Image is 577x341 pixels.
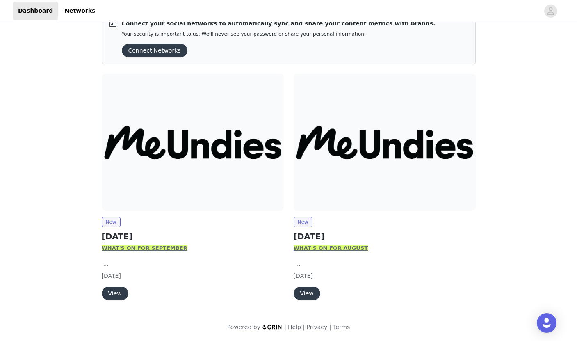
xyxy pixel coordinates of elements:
[122,31,436,37] p: Your security is important to us. We’ll never see your password or share your personal information.
[102,287,128,300] button: View
[294,217,312,227] span: New
[294,291,320,297] a: View
[102,291,128,297] a: View
[102,230,284,243] h2: [DATE]
[537,313,556,333] div: Open Intercom Messenger
[122,44,187,57] button: Connect Networks
[102,272,121,279] span: [DATE]
[294,287,320,300] button: View
[329,324,331,330] span: |
[284,324,286,330] span: |
[102,245,107,251] strong: W
[299,245,368,251] strong: HAT'S ON FOR AUGUST
[294,272,313,279] span: [DATE]
[303,324,305,330] span: |
[262,324,283,330] img: logo
[307,324,328,330] a: Privacy
[288,324,301,330] a: Help
[13,2,58,20] a: Dashboard
[547,5,554,18] div: avatar
[294,74,476,211] img: MeUndies
[227,324,260,330] span: Powered by
[102,74,284,211] img: MeUndies
[59,2,100,20] a: Networks
[122,19,436,28] p: Connect your social networks to automatically sync and share your content metrics with brands.
[102,217,121,227] span: New
[107,245,187,251] strong: HAT'S ON FOR SEPTEMBER
[294,245,299,251] strong: W
[333,324,350,330] a: Terms
[294,230,476,243] h2: [DATE]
